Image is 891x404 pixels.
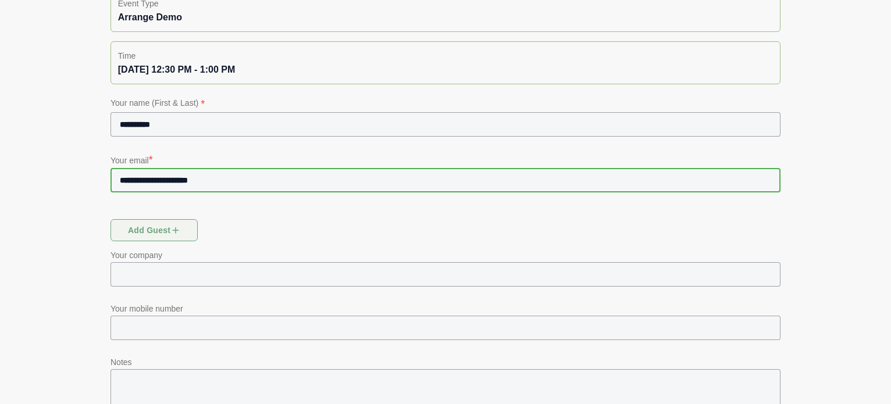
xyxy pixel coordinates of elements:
p: Your mobile number [111,302,780,316]
p: Your email [111,152,780,168]
p: Your name (First & Last) [111,96,780,112]
button: Add guest [111,219,198,241]
span: Add guest [127,219,181,241]
div: Arrange Demo [118,10,773,24]
div: [DATE] 12:30 PM - 1:00 PM [118,63,773,77]
p: Your company [111,248,780,262]
p: Notes [111,355,780,369]
p: Time [118,49,773,63]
